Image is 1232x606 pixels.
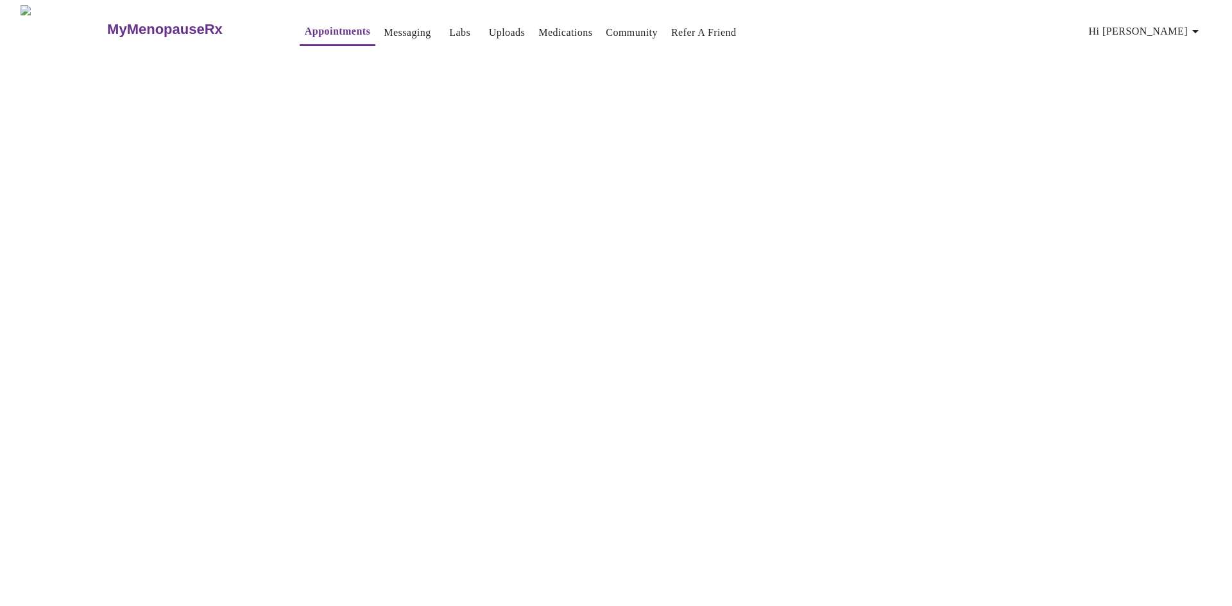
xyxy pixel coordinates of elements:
a: Labs [449,24,470,42]
img: MyMenopauseRx Logo [21,5,106,53]
button: Community [601,20,663,46]
button: Uploads [484,20,531,46]
a: Appointments [305,22,370,40]
span: Hi [PERSON_NAME] [1089,22,1203,40]
button: Labs [440,20,481,46]
a: Uploads [489,24,526,42]
a: MyMenopauseRx [106,7,274,52]
button: Medications [533,20,597,46]
a: Community [606,24,658,42]
a: Messaging [384,24,431,42]
button: Messaging [379,20,436,46]
h3: MyMenopauseRx [107,21,223,38]
button: Hi [PERSON_NAME] [1084,19,1208,44]
a: Refer a Friend [671,24,737,42]
button: Refer a Friend [666,20,742,46]
button: Appointments [300,19,375,46]
a: Medications [538,24,592,42]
